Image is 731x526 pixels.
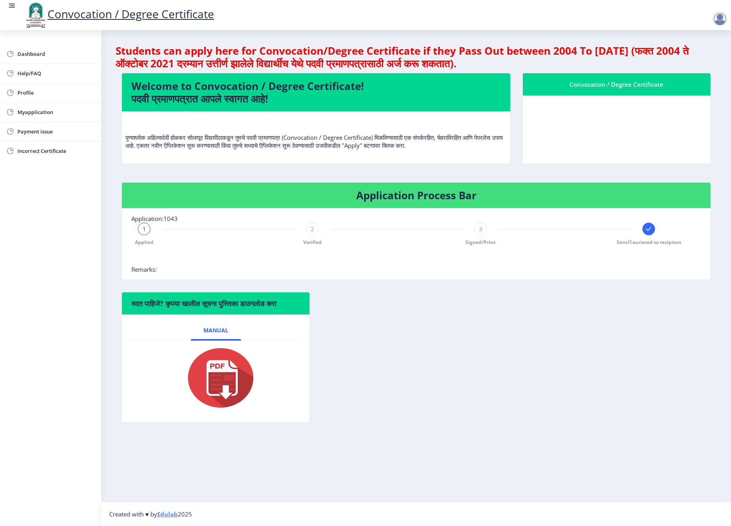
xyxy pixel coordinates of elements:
[303,239,322,246] span: Verified
[157,510,178,518] a: Edulab
[203,327,228,334] span: Manual
[131,189,701,202] h4: Application Process Bar
[17,107,95,117] span: Myapplication
[176,346,255,410] img: pdf.png
[17,49,95,59] span: Dashboard
[17,146,95,156] span: Incorrect Certificate
[311,225,314,233] span: 2
[617,239,681,246] span: Sent/Couriered to recipient
[479,225,482,233] span: 3
[17,127,95,136] span: Payment issue
[24,6,214,21] a: Convocation / Degree Certificate
[109,510,192,518] span: Created with ♥ by 2025
[116,44,717,70] h4: Students can apply here for Convocation/Degree Certificate if they Pass Out between 2004 To [DATE...
[135,239,154,246] span: Applied
[465,239,496,246] span: Signed/Print
[17,69,95,78] span: Help/FAQ
[131,215,178,223] span: Application:1043
[191,321,241,340] a: Manual
[131,265,157,273] span: Remarks:
[142,225,146,233] span: 1
[131,80,501,105] h4: Welcome to Convocation / Degree Certificate! पदवी प्रमाणपत्रात आपले स्वागत आहे!
[24,2,47,29] img: logo
[17,88,95,97] span: Profile
[125,118,507,149] p: पुण्यश्लोक अहिल्यादेवी होळकर सोलापूर विद्यापीठाकडून तुमचे पदवी प्रमाणपत्र (Convocation / Degree C...
[532,80,701,89] div: Convocation / Degree Certificate
[131,299,300,308] h6: मदत पाहिजे? कृपया खालील सूचना पुस्तिका डाउनलोड करा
